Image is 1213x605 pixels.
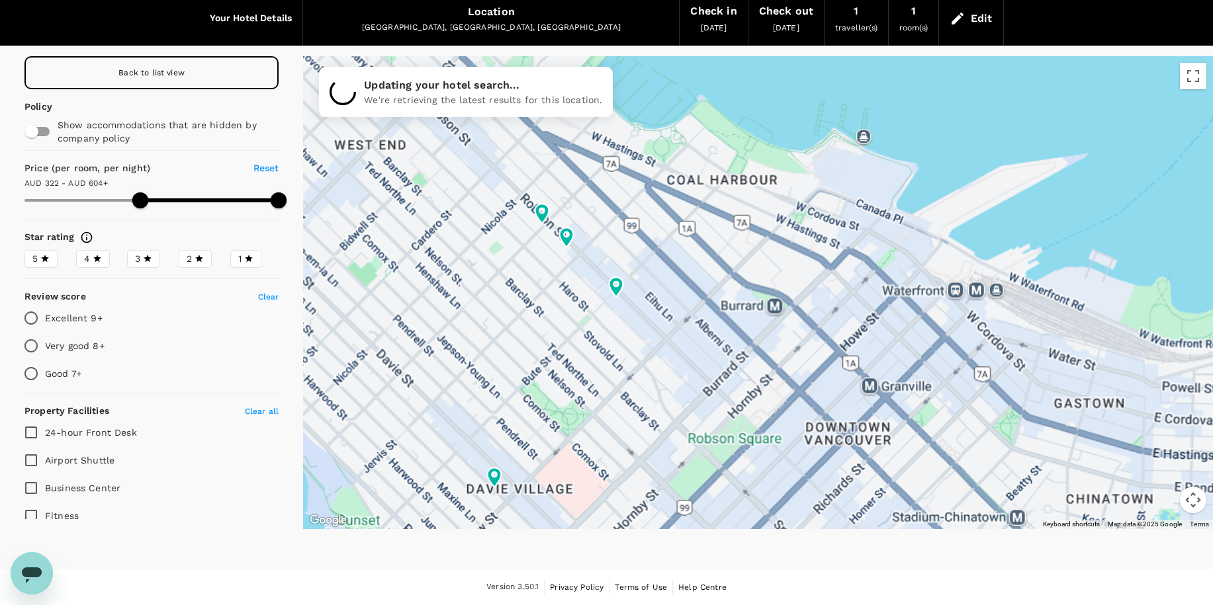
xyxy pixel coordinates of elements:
[245,407,279,416] span: Clear all
[84,252,90,266] span: 4
[24,100,41,113] p: Policy
[45,510,79,521] span: Fitness
[24,161,215,176] h6: Price (per room, per night)
[253,163,279,173] span: Reset
[835,23,877,32] span: traveller(s)
[45,339,105,352] p: Very good 8+
[615,583,667,592] span: Terms of Use
[773,23,799,32] span: [DATE]
[187,252,192,266] span: 2
[550,583,604,592] span: Privacy Policy
[690,2,737,20] div: Check in
[550,580,604,594] a: Privacy Policy
[210,11,292,26] h6: Your Hotel Details
[1108,520,1182,528] span: Map data ©2025 Google
[238,252,242,266] span: 1
[45,483,120,493] span: Business Center
[24,179,108,188] span: AUD 322 - AUD 604+
[45,311,103,325] p: Excellent 9+
[364,77,602,93] p: Updating your hotel search...
[45,367,81,380] p: Good 7+
[306,512,350,529] img: Google
[58,118,259,145] p: Show accommodations that are hidden by company policy
[11,552,53,594] iframe: Button to launch messaging window
[32,252,38,266] span: 5
[1190,520,1209,528] a: Terms (opens in new tab)
[45,427,137,438] span: 24-hour Front Desk
[486,581,539,594] span: Version 3.50.1
[24,404,109,419] h6: Property Facilities
[45,455,114,465] span: Airport Shuttle
[24,56,279,89] a: Back to list view
[678,580,727,594] a: Help Centre
[364,93,602,106] p: We're retrieving the latest results for this location.
[899,23,928,32] span: room(s)
[678,583,727,592] span: Help Centre
[80,231,93,244] svg: Star ratings are awarded to properties to represent the quality of services, facilities, and amen...
[468,3,515,21] div: Location
[971,9,993,28] div: Edit
[314,21,668,34] div: [GEOGRAPHIC_DATA], [GEOGRAPHIC_DATA], [GEOGRAPHIC_DATA]
[1043,520,1100,529] button: Keyboard shortcuts
[701,23,727,32] span: [DATE]
[615,580,667,594] a: Terms of Use
[258,292,279,302] span: Clear
[911,2,916,20] div: 1
[306,512,350,529] a: Open this area in Google Maps (opens a new window)
[759,2,813,20] div: Check out
[1180,63,1206,89] button: Toggle fullscreen view
[118,68,185,77] span: Back to list view
[854,2,858,20] div: 1
[135,252,140,266] span: 3
[24,230,75,245] h6: Star rating
[1180,487,1206,513] button: Map camera controls
[24,290,86,304] h6: Review score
